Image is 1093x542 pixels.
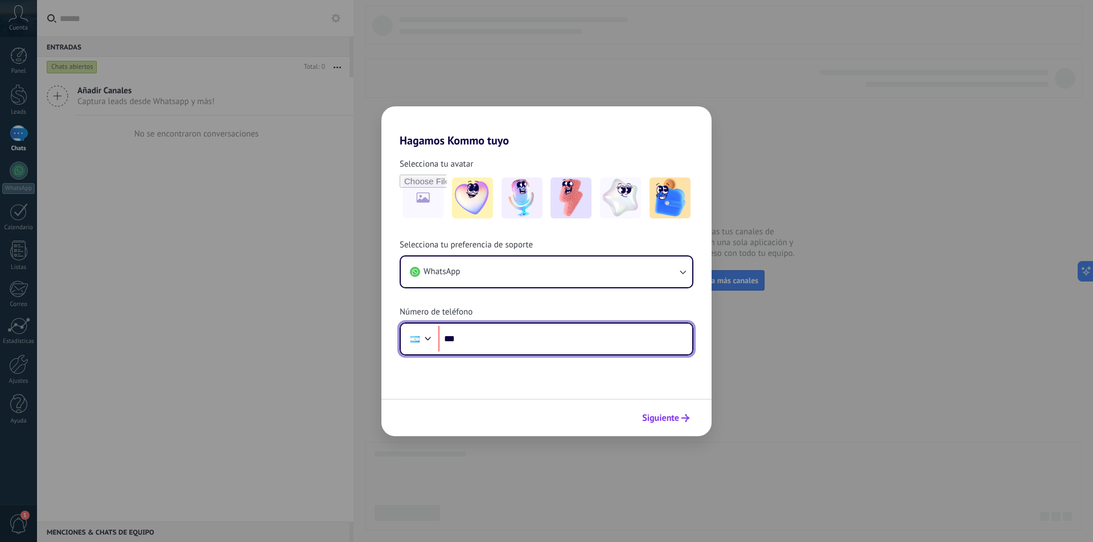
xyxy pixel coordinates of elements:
span: Selecciona tu avatar [400,159,473,170]
span: Selecciona tu preferencia de soporte [400,239,533,251]
span: WhatsApp [424,266,460,278]
span: Número de teléfono [400,307,472,318]
img: -2.jpeg [502,177,543,218]
button: WhatsApp [401,256,692,287]
img: -4.jpeg [600,177,641,218]
img: -5.jpeg [650,177,691,218]
h2: Hagamos Kommo tuyo [381,106,712,147]
button: Siguiente [637,408,695,428]
div: Argentina: + 54 [404,327,426,351]
img: -3.jpeg [550,177,591,218]
img: -1.jpeg [452,177,493,218]
span: Siguiente [642,414,679,422]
